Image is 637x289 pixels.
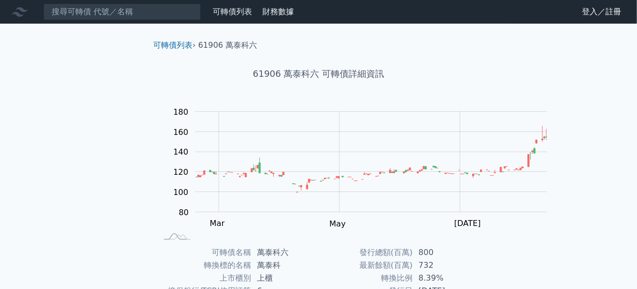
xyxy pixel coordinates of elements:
[198,39,257,51] li: 61906 萬泰科六
[179,208,189,217] tspan: 80
[168,107,562,250] g: Chart
[157,259,251,272] td: 轉換標的名稱
[157,246,251,259] td: 可轉債名稱
[43,3,201,20] input: 搜尋可轉債 代號／名稱
[213,7,252,16] a: 可轉債列表
[318,272,413,285] td: 轉換比例
[318,259,413,272] td: 最新餘額(百萬)
[173,188,189,197] tspan: 100
[153,39,195,51] li: ›
[454,219,481,228] tspan: [DATE]
[153,40,192,50] a: 可轉債列表
[173,148,189,157] tspan: 140
[413,259,480,272] td: 732
[318,246,413,259] td: 發行總額(百萬)
[251,246,318,259] td: 萬泰科六
[413,246,480,259] td: 800
[251,259,318,272] td: 萬泰科
[251,272,318,285] td: 上櫃
[413,272,480,285] td: 8.39%
[329,219,346,228] tspan: May
[173,167,189,177] tspan: 120
[574,4,629,20] a: 登入／註冊
[157,272,251,285] td: 上市櫃別
[173,107,189,117] tspan: 180
[173,128,189,137] tspan: 160
[145,67,492,81] h1: 61906 萬泰科六 可轉債詳細資訊
[262,7,294,16] a: 財務數據
[210,219,225,228] tspan: Mar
